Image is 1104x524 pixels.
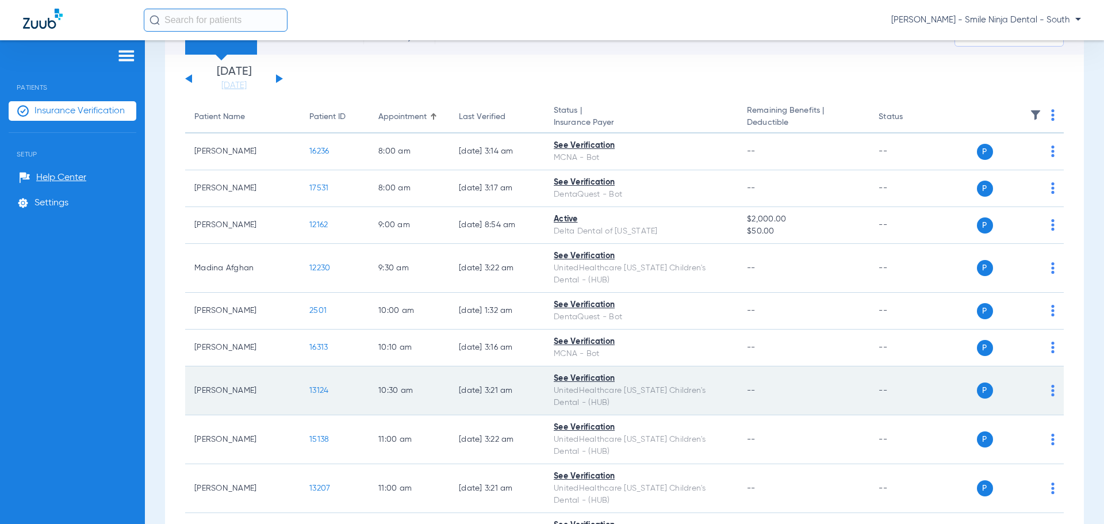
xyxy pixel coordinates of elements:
td: -- [869,207,947,244]
div: MCNA - Bot [554,152,729,164]
span: 12162 [309,221,328,229]
span: 16236 [309,147,329,155]
span: -- [747,264,756,272]
div: Patient Name [194,111,291,123]
td: [DATE] 3:22 AM [450,244,545,293]
span: Settings [34,197,68,209]
div: See Verification [554,471,729,483]
img: group-dot-blue.svg [1051,262,1055,274]
div: Last Verified [459,111,535,123]
img: group-dot-blue.svg [1051,219,1055,231]
div: UnitedHealthcare [US_STATE] Children's Dental - (HUB) [554,483,729,507]
a: [DATE] [200,80,269,91]
span: -- [747,343,756,351]
div: UnitedHealthcare [US_STATE] Children's Dental - (HUB) [554,434,729,458]
td: [PERSON_NAME] [185,366,300,415]
span: 16313 [309,343,328,351]
span: P [977,340,993,356]
span: -- [747,147,756,155]
span: 15138 [309,435,329,443]
span: Patients [9,66,136,91]
td: -- [869,366,947,415]
span: Setup [9,133,136,158]
td: [DATE] 8:54 AM [450,207,545,244]
td: [DATE] 3:16 AM [450,330,545,366]
span: P [977,181,993,197]
td: -- [869,330,947,366]
li: [DATE] [200,66,269,91]
span: -- [747,184,756,192]
td: Madina Afghan [185,244,300,293]
td: [PERSON_NAME] [185,293,300,330]
span: P [977,480,993,496]
td: -- [869,293,947,330]
img: group-dot-blue.svg [1051,434,1055,445]
div: Last Verified [459,111,505,123]
img: group-dot-blue.svg [1051,109,1055,121]
td: [DATE] 1:32 AM [450,293,545,330]
span: P [977,260,993,276]
td: [PERSON_NAME] [185,170,300,207]
div: See Verification [554,140,729,152]
td: [PERSON_NAME] [185,415,300,464]
span: P [977,217,993,234]
span: Insurance Verification [34,105,125,117]
span: $50.00 [747,225,860,238]
span: Help Center [36,172,86,183]
div: See Verification [554,422,729,434]
iframe: Chat Widget [1046,469,1104,524]
td: 9:30 AM [369,244,450,293]
td: 11:00 AM [369,415,450,464]
span: 12230 [309,264,330,272]
div: MCNA - Bot [554,348,729,360]
span: 2501 [309,307,327,315]
td: -- [869,464,947,513]
td: -- [869,133,947,170]
span: Insurance Payer [554,117,729,129]
span: -- [747,435,756,443]
td: -- [869,170,947,207]
span: $2,000.00 [747,213,860,225]
div: DentaQuest - Bot [554,311,729,323]
td: [PERSON_NAME] [185,207,300,244]
div: Appointment [378,111,440,123]
div: Patient ID [309,111,360,123]
td: 11:00 AM [369,464,450,513]
span: P [977,383,993,399]
div: Patient ID [309,111,346,123]
img: hamburger-icon [117,49,136,63]
span: P [977,431,993,447]
img: Zuub Logo [23,9,63,29]
span: [PERSON_NAME] - Smile Ninja Dental - South [891,14,1081,26]
td: -- [869,244,947,293]
td: [DATE] 3:22 AM [450,415,545,464]
th: Status [869,101,947,133]
div: See Verification [554,299,729,311]
td: [PERSON_NAME] [185,330,300,366]
td: [DATE] 3:21 AM [450,464,545,513]
div: Active [554,213,729,225]
img: group-dot-blue.svg [1051,146,1055,157]
td: 9:00 AM [369,207,450,244]
td: 10:30 AM [369,366,450,415]
img: Search Icon [149,15,160,25]
span: -- [747,307,756,315]
div: Patient Name [194,111,245,123]
td: [PERSON_NAME] [185,133,300,170]
span: P [977,144,993,160]
span: 13207 [309,484,330,492]
span: P [977,303,993,319]
div: See Verification [554,373,729,385]
span: 17531 [309,184,328,192]
span: -- [747,484,756,492]
td: 10:10 AM [369,330,450,366]
td: 8:00 AM [369,133,450,170]
span: 13124 [309,387,328,395]
img: filter.svg [1030,109,1041,121]
div: See Verification [554,177,729,189]
img: group-dot-blue.svg [1051,342,1055,353]
td: -- [869,415,947,464]
span: -- [747,387,756,395]
input: Search for patients [144,9,287,32]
